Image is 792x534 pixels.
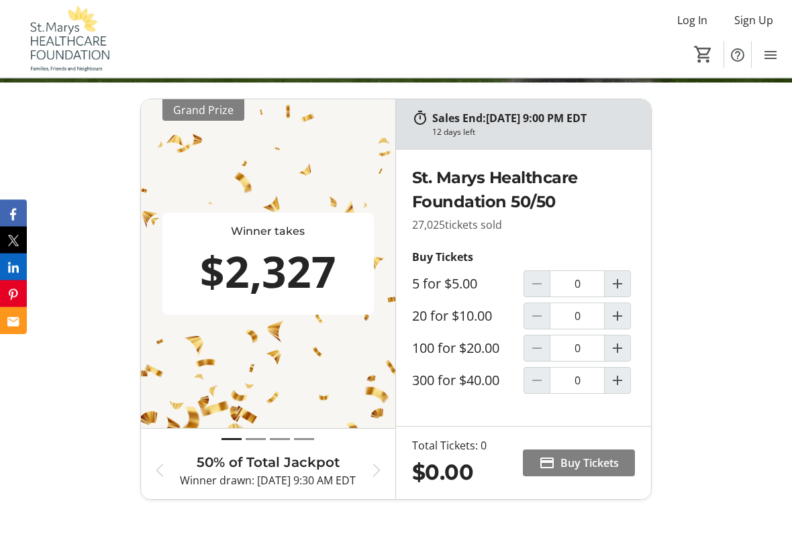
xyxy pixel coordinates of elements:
span: Log In [677,12,707,28]
button: Draw 1 [221,432,242,447]
button: Draw 3 [270,432,290,447]
button: Buy Tickets [523,450,635,477]
p: Winner drawn: [DATE] 9:30 AM EDT [179,473,358,489]
span: [DATE] 9:00 PM EDT [486,111,587,126]
button: Increment by one [605,304,630,329]
label: 5 for $5.00 [412,276,477,292]
h2: St. Marys Healthcare Foundation 50/50 [412,166,635,215]
label: 20 for $10.00 [412,309,492,325]
button: Increment by one [605,272,630,297]
div: Winner takes [168,224,368,240]
div: Total Tickets: 0 [412,438,487,454]
button: Cart [691,42,715,66]
button: Draw 4 [294,432,314,447]
span: Buy Tickets [560,456,619,472]
button: Increment by one [605,336,630,362]
span: Sign Up [734,12,773,28]
p: 27,025 tickets sold [412,217,635,233]
button: Log In [666,9,718,31]
img: 50/50 Prize [141,100,395,429]
button: Help [724,42,751,68]
button: Menu [757,42,784,68]
button: Sign Up [724,9,784,31]
span: Sales End: [432,111,486,126]
h3: 50% of Total Jackpot [179,453,358,473]
button: Draw 2 [246,432,266,447]
strong: Buy Tickets [412,250,473,265]
div: $0.00 [412,457,487,489]
label: 100 for $20.00 [412,341,499,357]
div: $2,327 [168,240,368,305]
img: St. Marys Healthcare Foundation's Logo [8,5,128,72]
div: Grand Prize [162,100,244,121]
div: 12 days left [432,127,475,139]
button: Increment by one [605,368,630,394]
label: 300 for $40.00 [412,373,499,389]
